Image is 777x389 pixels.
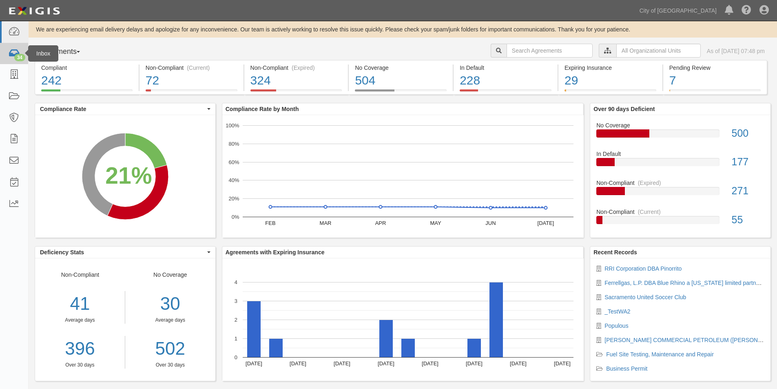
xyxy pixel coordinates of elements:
div: 72 [146,72,237,89]
div: Non-Compliant (Expired) [250,64,342,72]
a: Non-Compliant(Expired)324 [244,89,348,96]
div: (Current) [187,64,210,72]
div: Average days [131,317,209,324]
a: No Coverage504 [349,89,453,96]
text: 100% [226,122,239,129]
input: All Organizational Units [616,44,701,58]
text: 20% [228,196,239,202]
a: No Coverage500 [596,121,764,150]
text: [DATE] [554,360,571,367]
a: Non-Compliant(Current)72 [139,89,244,96]
div: Over 30 days [35,362,125,369]
a: 396 [35,336,125,362]
text: JUN [485,220,496,226]
div: Non-Compliant [590,179,770,187]
text: [DATE] [510,360,527,367]
button: Agreements [35,44,96,60]
text: FEB [265,220,275,226]
text: [DATE] [466,360,483,367]
text: MAY [430,220,441,226]
div: Inbox [28,45,58,62]
div: 55 [726,213,770,227]
text: [DATE] [290,360,306,367]
div: Non-Compliant [590,208,770,216]
a: Populous [604,322,628,329]
div: 41 [35,291,125,317]
span: Deficiency Stats [40,248,205,256]
img: logo-5460c22ac91f19d4615b14bd174203de0afe785f0fc80cf4dbbc73dc1793850b.png [6,4,62,18]
text: 40% [228,177,239,183]
svg: A chart. [222,258,584,381]
input: Search Agreements [507,44,593,58]
div: 29 [564,72,656,89]
div: 271 [726,184,770,198]
a: Non-Compliant(Current)55 [596,208,764,231]
div: In Default [460,64,551,72]
text: [DATE] [334,360,350,367]
div: (Expired) [292,64,315,72]
div: 504 [355,72,447,89]
div: (Current) [638,208,661,216]
text: 2 [235,317,237,323]
div: 30 [131,291,209,317]
div: Over 30 days [131,362,209,369]
svg: A chart. [222,115,584,238]
div: 21% [105,159,152,193]
text: MAR [319,220,331,226]
text: 0% [231,214,239,220]
text: 0 [235,354,237,360]
b: Compliance Rate by Month [226,106,299,112]
a: Fuel Site Testing, Maintenance and Repair [606,351,714,358]
div: As of [DATE] 07:48 pm [707,47,765,55]
div: 228 [460,72,551,89]
a: Sacramento United Soccer Club [604,294,686,300]
div: 7 [669,72,761,89]
a: City of [GEOGRAPHIC_DATA] [635,2,721,19]
text: 80% [228,141,239,147]
text: 3 [235,298,237,304]
div: 242 [41,72,133,89]
b: Agreements with Expiring Insurance [226,249,325,256]
text: 4 [235,279,237,285]
div: Non-Compliant (Current) [146,64,237,72]
a: In Default228 [454,89,558,96]
a: Ferrellgas, L.P. DBA Blue Rhino a [US_STATE] limited partnership [604,280,771,286]
svg: A chart. [35,115,215,238]
a: _TestWA2 [604,308,630,315]
text: [DATE] [537,220,554,226]
a: In Default177 [596,150,764,179]
a: Compliant242 [35,89,139,96]
div: No Coverage [590,121,770,129]
div: 500 [726,126,770,141]
a: Non-Compliant(Expired)271 [596,179,764,208]
div: 177 [726,155,770,169]
text: 1 [235,336,237,342]
b: Over 90 days Deficient [593,106,655,112]
div: Pending Review [669,64,761,72]
text: [DATE] [378,360,394,367]
div: 324 [250,72,342,89]
b: Recent Records [593,249,637,256]
i: Help Center - Complianz [742,6,751,16]
text: 60% [228,159,239,165]
button: Deficiency Stats [35,247,215,258]
a: Business Permit [606,365,647,372]
div: 34 [14,54,25,61]
div: We are experiencing email delivery delays and apologize for any inconvenience. Our team is active... [29,25,777,33]
div: Average days [35,317,125,324]
a: Pending Review7 [663,89,767,96]
div: Non-Compliant [35,271,125,369]
a: 502 [131,336,209,362]
div: (Expired) [638,179,661,187]
a: Expiring Insurance29 [558,89,662,96]
a: RRI Corporation DBA Pinorrito [604,265,682,272]
div: Compliant [41,64,133,72]
span: Compliance Rate [40,105,205,113]
div: In Default [590,150,770,158]
div: Expiring Insurance [564,64,656,72]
